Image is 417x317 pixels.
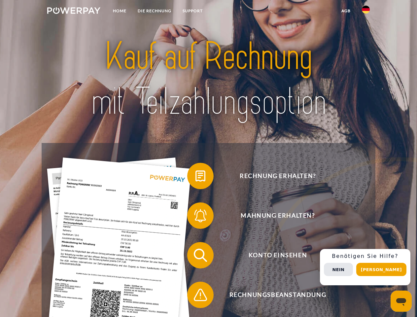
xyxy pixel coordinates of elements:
a: SUPPORT [177,5,208,17]
img: qb_search.svg [192,247,209,264]
button: Rechnung erhalten? [187,163,359,189]
img: qb_bill.svg [192,168,209,184]
span: Rechnung erhalten? [197,163,359,189]
a: Home [107,5,132,17]
img: qb_bell.svg [192,207,209,224]
a: DIE RECHNUNG [132,5,177,17]
img: qb_warning.svg [192,287,209,303]
h3: Benötigen Sie Hilfe? [324,253,406,260]
span: Mahnung erhalten? [197,202,359,229]
img: title-powerpay_de.svg [63,32,354,126]
span: Rechnungsbeanstandung [197,282,359,308]
button: Mahnung erhalten? [187,202,359,229]
a: agb [336,5,356,17]
button: Konto einsehen [187,242,359,268]
img: logo-powerpay-white.svg [47,7,100,14]
button: Nein [324,263,353,276]
iframe: Schaltfläche zum Öffnen des Messaging-Fensters [391,291,412,312]
img: de [362,6,370,14]
button: Rechnungsbeanstandung [187,282,359,308]
button: [PERSON_NAME] [356,263,406,276]
span: Konto einsehen [197,242,359,268]
div: Schnellhilfe [320,249,410,285]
